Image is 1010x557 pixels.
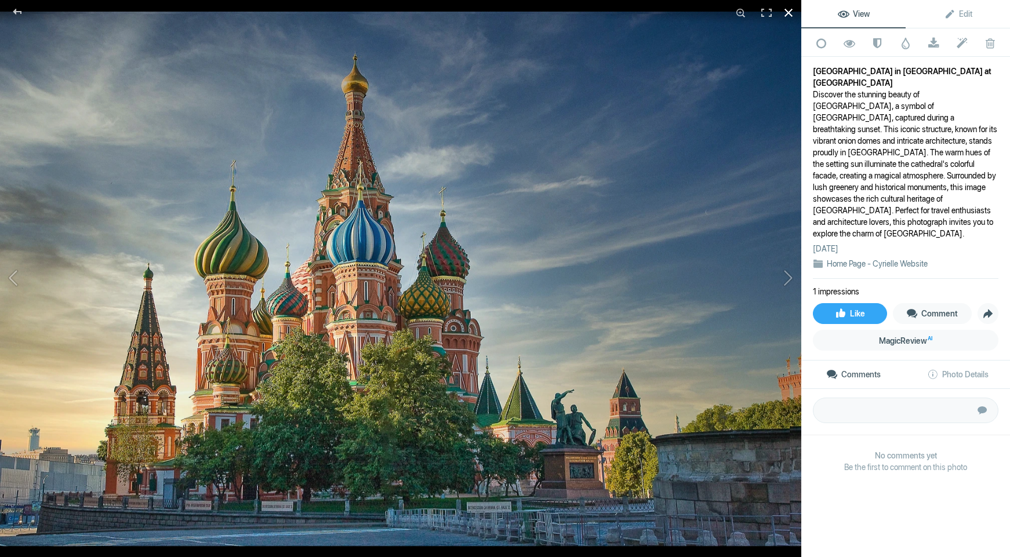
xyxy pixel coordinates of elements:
[879,336,932,345] span: MagicReview
[813,89,998,239] div: Discover the stunning beauty of [GEOGRAPHIC_DATA], a symbol of [GEOGRAPHIC_DATA], captured during...
[893,303,972,324] a: Comment
[826,370,881,379] span: Comments
[813,450,998,461] b: No comments yet
[813,461,998,473] span: Be the first to comment on this photo
[906,309,958,318] span: Comment
[835,309,865,318] span: Like
[801,361,906,388] a: Comments
[813,243,838,254] div: [DATE]
[927,370,989,379] span: Photo Details
[813,303,887,324] a: Like
[827,259,928,268] a: Home Page - Cyrielle Website
[813,330,998,351] a: MagicReviewAI
[978,303,998,324] a: Share
[813,286,859,297] li: 1 impressions
[813,65,998,89] div: [GEOGRAPHIC_DATA] in [GEOGRAPHIC_DATA] at [GEOGRAPHIC_DATA]
[928,333,932,344] sup: AI
[714,179,801,379] button: Next (arrow right)
[906,361,1010,388] a: Photo Details
[978,304,998,323] span: Share
[969,398,995,423] button: Submit
[838,9,870,19] span: View
[944,9,972,19] span: Edit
